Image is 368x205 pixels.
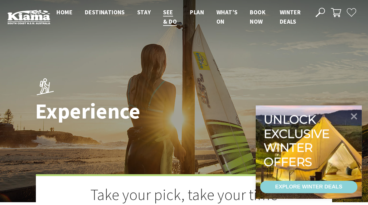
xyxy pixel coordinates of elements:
span: Winter Deals [280,8,301,25]
div: EXPLORE WINTER DEALS [275,181,342,193]
span: Plan [190,8,204,16]
img: Kiama Logo [7,10,50,24]
nav: Main Menu [50,7,308,26]
span: Book now [250,8,265,25]
a: EXPLORE WINTER DEALS [260,181,357,193]
span: Destinations [85,8,125,16]
h1: Experience [35,99,211,123]
span: Stay [137,8,151,16]
span: What’s On [216,8,237,25]
div: Unlock exclusive winter offers [264,112,332,169]
span: Home [56,8,72,16]
span: See & Do [163,8,177,25]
